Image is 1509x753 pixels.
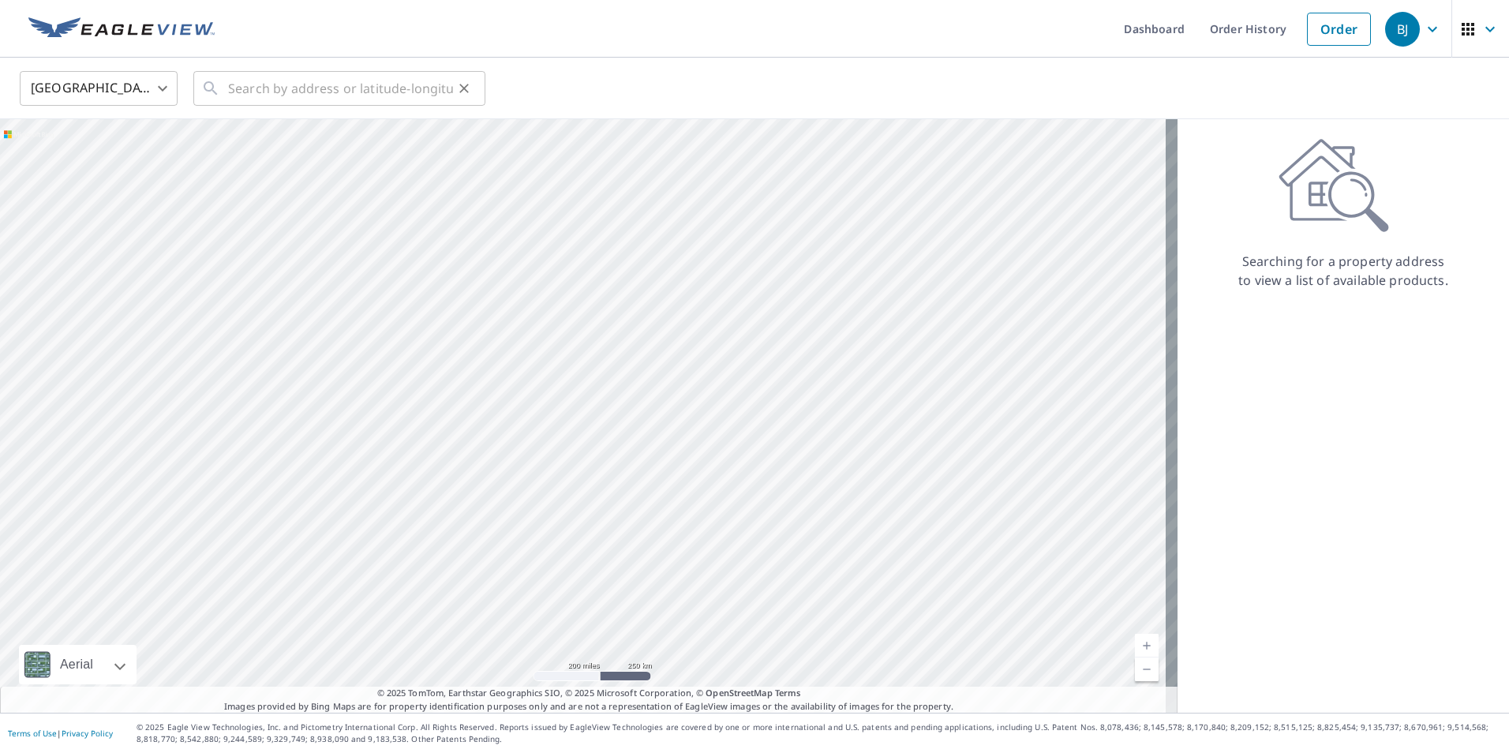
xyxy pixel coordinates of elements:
input: Search by address or latitude-longitude [228,66,453,111]
a: Privacy Policy [62,728,113,739]
button: Clear [453,77,475,99]
p: | [8,729,113,738]
div: Aerial [19,645,137,684]
img: EV Logo [28,17,215,41]
div: [GEOGRAPHIC_DATA] [20,66,178,111]
a: Terms of Use [8,728,57,739]
div: Aerial [55,645,98,684]
a: Current Level 5, Zoom Out [1135,657,1159,681]
a: OpenStreetMap [706,687,772,699]
span: © 2025 TomTom, Earthstar Geographics SIO, © 2025 Microsoft Corporation, © [377,687,801,700]
a: Terms [775,687,801,699]
a: Current Level 5, Zoom In [1135,634,1159,657]
div: BJ [1385,12,1420,47]
p: © 2025 Eagle View Technologies, Inc. and Pictometry International Corp. All Rights Reserved. Repo... [137,721,1501,745]
p: Searching for a property address to view a list of available products. [1238,252,1449,290]
a: Order [1307,13,1371,46]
